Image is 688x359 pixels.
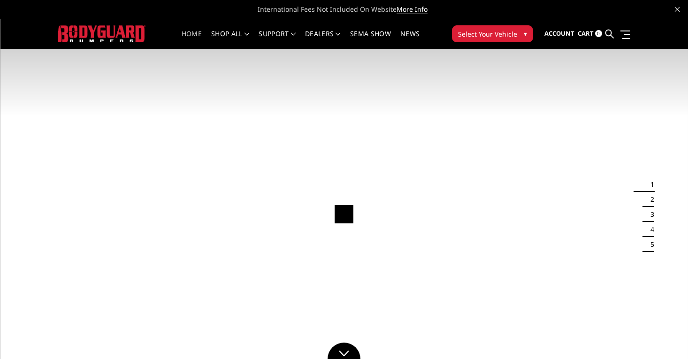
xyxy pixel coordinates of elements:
button: 2 of 5 [645,192,654,207]
a: Dealers [305,31,341,49]
a: SEMA Show [350,31,391,49]
span: Select Your Vehicle [458,29,517,39]
img: BODYGUARD BUMPERS [58,25,145,43]
span: Cart [578,29,594,38]
a: News [400,31,420,49]
button: Select Your Vehicle [452,25,533,42]
span: 0 [595,30,602,37]
button: 5 of 5 [645,237,654,252]
a: Account [544,21,574,46]
a: Click to Down [328,343,360,359]
span: ▾ [524,29,527,38]
a: More Info [397,5,428,14]
a: Support [259,31,296,49]
a: shop all [211,31,249,49]
a: Home [182,31,202,49]
span: Account [544,29,574,38]
a: Cart 0 [578,21,602,46]
button: 3 of 5 [645,207,654,222]
button: 1 of 5 [645,177,654,192]
button: 4 of 5 [645,222,654,237]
